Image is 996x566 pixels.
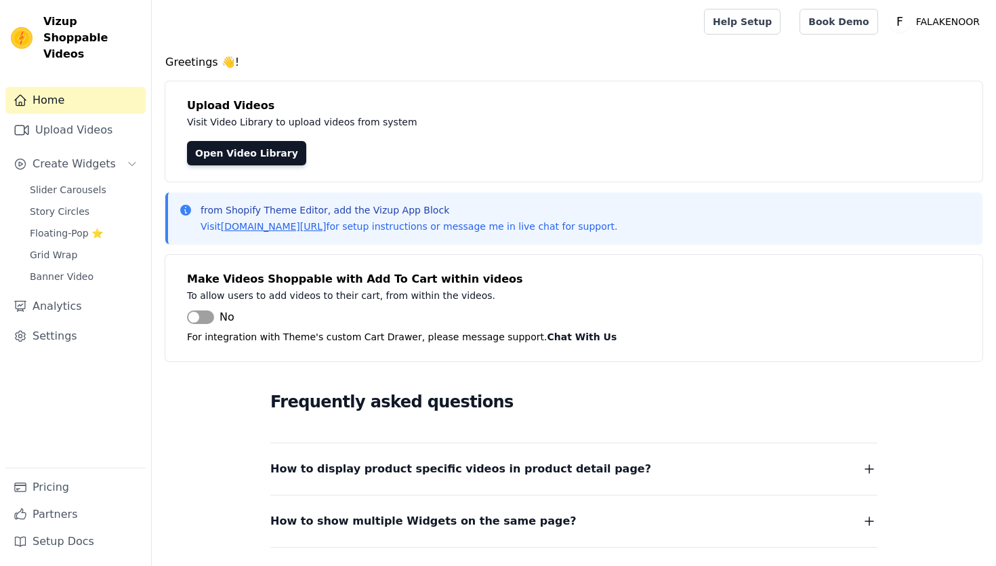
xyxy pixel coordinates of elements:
span: Slider Carousels [30,183,106,197]
a: Floating-Pop ⭐ [22,224,146,243]
span: Story Circles [30,205,89,218]
a: Pricing [5,474,146,501]
p: To allow users to add videos to their cart, from within the videos. [187,287,794,304]
span: How to show multiple Widgets on the same page? [270,512,577,531]
p: FALAKENOOR [911,9,985,34]
a: Story Circles [22,202,146,221]
a: Setup Docs [5,528,146,555]
button: Create Widgets [5,150,146,178]
button: Chat With Us [547,329,617,345]
span: Vizup Shoppable Videos [43,14,140,62]
a: Home [5,87,146,114]
a: Partners [5,501,146,528]
button: F FALAKENOOR [889,9,985,34]
p: Visit for setup instructions or message me in live chat for support. [201,220,617,233]
span: Banner Video [30,270,94,283]
img: Vizup [11,27,33,49]
span: Create Widgets [33,156,116,172]
a: Grid Wrap [22,245,146,264]
button: No [187,309,234,325]
a: Open Video Library [187,141,306,165]
a: Help Setup [704,9,781,35]
button: How to show multiple Widgets on the same page? [270,512,877,531]
button: How to display product specific videos in product detail page? [270,460,877,479]
a: Banner Video [22,267,146,286]
a: Settings [5,323,146,350]
p: from Shopify Theme Editor, add the Vizup App Block [201,203,617,217]
a: Analytics [5,293,146,320]
p: For integration with Theme's custom Cart Drawer, please message support. [187,329,961,345]
a: Slider Carousels [22,180,146,199]
text: F [896,15,903,28]
span: Floating-Pop ⭐ [30,226,103,240]
span: Grid Wrap [30,248,77,262]
a: Upload Videos [5,117,146,144]
a: Book Demo [800,9,877,35]
h4: Make Videos Shoppable with Add To Cart within videos [187,271,961,287]
span: No [220,309,234,325]
h2: Frequently asked questions [270,388,877,416]
p: Visit Video Library to upload videos from system [187,114,794,130]
a: [DOMAIN_NAME][URL] [221,221,327,232]
h4: Greetings 👋! [165,54,982,70]
span: How to display product specific videos in product detail page? [270,460,651,479]
h4: Upload Videos [187,98,961,114]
